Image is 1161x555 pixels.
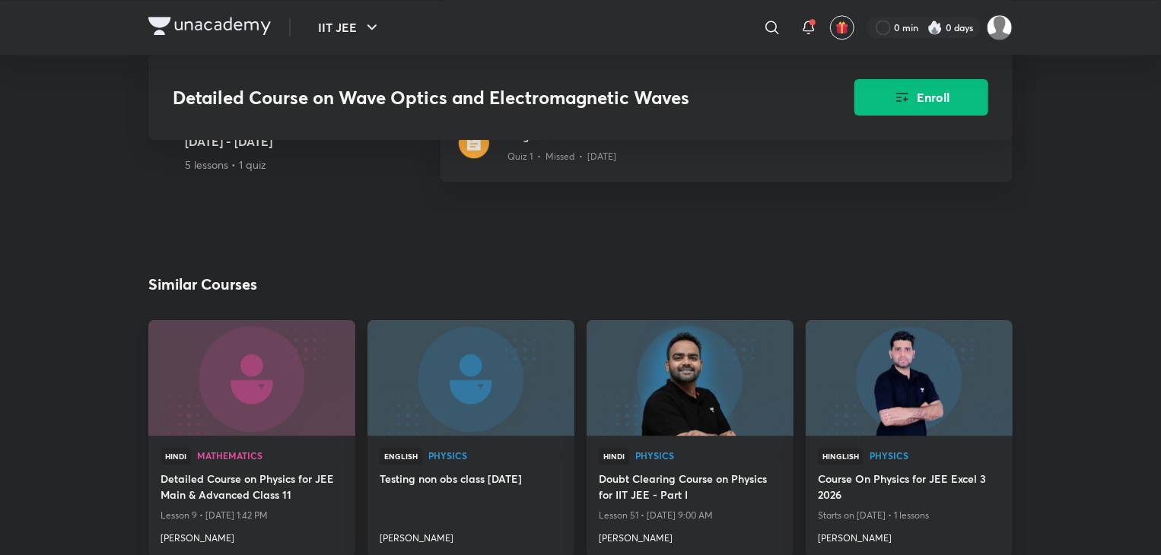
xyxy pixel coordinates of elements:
a: quizMega QuizQuiz 1 • Missed • [DATE] [441,109,1013,200]
a: Company Logo [148,17,271,39]
img: avatar [835,21,849,34]
a: Course On Physics for JEE Excel 3 2026 [818,471,1000,506]
a: Physics [428,451,562,461]
img: new-thumbnail [146,319,357,437]
a: [PERSON_NAME] [818,525,1000,545]
img: new-thumbnail [584,319,795,437]
a: new-thumbnail [367,320,574,436]
span: Hinglish [818,448,864,465]
a: [PERSON_NAME] [380,525,562,545]
p: Lesson 51 • [DATE] 9:00 AM [599,506,781,525]
a: new-thumbnail [148,320,355,436]
p: Starts on [DATE] • 1 lessons [818,506,1000,525]
span: Mathematics [197,451,343,460]
a: new-thumbnail [587,320,794,436]
a: Physics [635,451,781,461]
h5: [DATE] - [DATE] [185,132,428,151]
h3: Detailed Course on Wave Optics and Electromagnetic Waves [173,87,768,109]
img: streak [927,20,943,35]
span: Physics [428,451,562,460]
span: Hindi [599,448,629,465]
img: Company Logo [148,17,271,35]
p: 5 lessons • 1 quiz [185,157,428,173]
span: Hindi [161,448,191,465]
a: Doubt Clearing Course on Physics for IIT JEE - Part I [599,471,781,506]
a: Detailed Course on Physics for JEE Main & Advanced Class 11 [161,471,343,506]
h2: Similar Courses [148,273,257,296]
a: [PERSON_NAME] [599,525,781,545]
a: [PERSON_NAME] [161,525,343,545]
p: Lesson 9 • [DATE] 1:42 PM [161,506,343,525]
a: Physics [870,451,1000,461]
a: Testing non obs class [DATE] [380,471,562,490]
button: IIT JEE [309,12,390,43]
a: new-thumbnail [806,320,1013,436]
p: Quiz 1 • Missed • [DATE] [507,150,616,163]
img: new-thumbnail [803,319,1014,437]
span: English [380,448,422,465]
a: Mathematics [197,451,343,461]
img: quiz [459,128,489,158]
button: avatar [830,15,854,40]
button: Enroll [854,79,988,116]
span: Physics [870,451,1000,460]
img: new-thumbnail [365,319,576,437]
img: Samadrita [987,14,1013,40]
span: Physics [635,451,781,460]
